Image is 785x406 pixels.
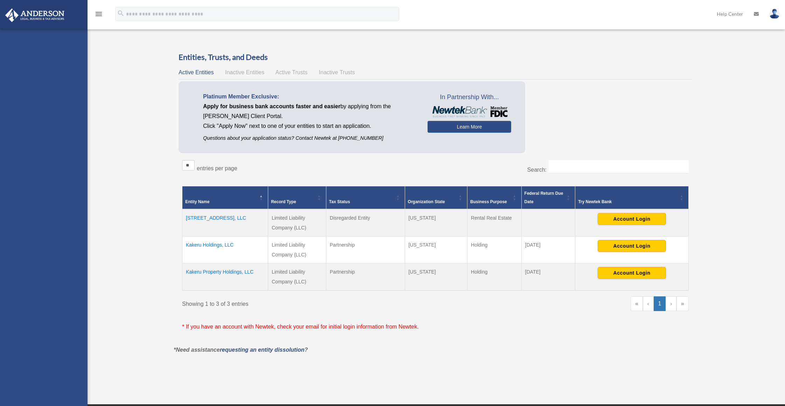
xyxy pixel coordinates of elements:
span: Business Purpose [470,199,507,204]
th: Entity Name: Activate to invert sorting [182,186,268,209]
a: Next [666,296,676,311]
span: Active Trusts [276,69,308,75]
label: entries per page [197,165,237,171]
a: First [631,296,643,311]
td: [US_STATE] [405,236,467,263]
label: Search: [527,167,547,173]
a: Learn More [428,121,511,133]
p: Click "Apply Now" next to one of your entities to start an application. [203,121,417,131]
a: 1 [654,296,666,311]
a: Account Login [598,269,666,275]
i: menu [95,10,103,18]
th: Record Type: Activate to sort [268,186,326,209]
button: Account Login [598,213,666,225]
a: Account Login [598,242,666,248]
span: Federal Return Due Date [525,191,563,204]
td: Limited Liability Company (LLC) [268,263,326,290]
td: Kakeru Property Holdings, LLC [182,263,268,290]
img: Anderson Advisors Platinum Portal [3,8,67,22]
span: Organization State [408,199,445,204]
td: Partnership [326,236,405,263]
td: Limited Liability Company (LLC) [268,209,326,236]
th: Try Newtek Bank : Activate to sort [575,186,689,209]
a: requesting an entity dissolution [220,347,305,353]
a: menu [95,12,103,18]
td: Holding [467,263,522,290]
td: [DATE] [521,236,575,263]
td: [DATE] [521,263,575,290]
button: Account Login [598,267,666,279]
span: Apply for business bank accounts faster and easier [203,103,340,109]
a: Previous [643,296,654,311]
span: Inactive Entities [225,69,264,75]
td: Kakeru Holdings, LLC [182,236,268,263]
td: Limited Liability Company (LLC) [268,236,326,263]
td: [STREET_ADDRESS], LLC [182,209,268,236]
img: NewtekBankLogoSM.png [431,106,508,117]
p: by applying from the [PERSON_NAME] Client Portal. [203,102,417,121]
a: Account Login [598,215,666,221]
img: User Pic [769,9,780,19]
span: Record Type [271,199,296,204]
td: [US_STATE] [405,209,467,236]
td: Rental Real Estate [467,209,522,236]
p: Platinum Member Exclusive: [203,92,417,102]
span: Inactive Trusts [319,69,355,75]
div: Showing 1 to 3 of 3 entries [182,296,430,309]
p: Questions about your application status? Contact Newtek at [PHONE_NUMBER] [203,134,417,143]
h3: Entities, Trusts, and Deeds [179,52,692,63]
span: Tax Status [329,199,350,204]
td: Holding [467,236,522,263]
td: Disregarded Entity [326,209,405,236]
span: In Partnership With... [428,92,511,103]
a: Last [676,296,689,311]
td: [US_STATE] [405,263,467,290]
span: Entity Name [185,199,209,204]
th: Federal Return Due Date: Activate to sort [521,186,575,209]
th: Business Purpose: Activate to sort [467,186,522,209]
em: *Need assistance ? [174,347,308,353]
td: Partnership [326,263,405,290]
p: * If you have an account with Newtek, check your email for initial login information from Newtek. [182,322,689,332]
div: Try Newtek Bank [578,198,678,206]
th: Tax Status: Activate to sort [326,186,405,209]
th: Organization State: Activate to sort [405,186,467,209]
button: Account Login [598,240,666,252]
i: search [117,9,125,17]
span: Active Entities [179,69,214,75]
